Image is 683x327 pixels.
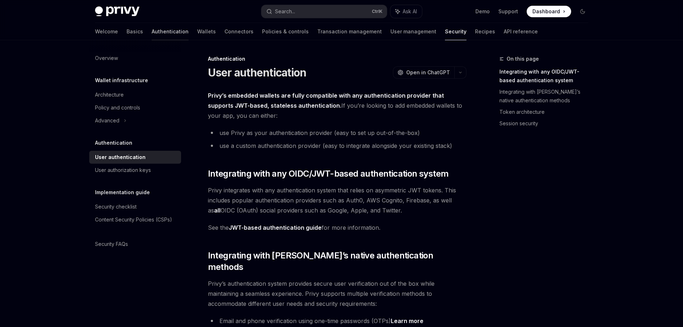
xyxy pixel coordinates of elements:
[95,215,172,224] div: Content Security Policies (CSPs)
[208,185,466,215] span: Privy integrates with any authentication system that relies on asymmetric JWT tokens. This includ...
[89,52,181,65] a: Overview
[89,164,181,177] a: User authorization keys
[89,213,181,226] a: Content Security Policies (CSPs)
[499,106,594,118] a: Token architecture
[89,151,181,164] a: User authentication
[475,8,490,15] a: Demo
[532,8,560,15] span: Dashboard
[95,153,146,162] div: User authentication
[224,23,253,40] a: Connectors
[504,23,538,40] a: API reference
[95,76,148,85] h5: Wallet infrastructure
[95,188,150,197] h5: Implementation guide
[95,90,124,99] div: Architecture
[95,54,118,62] div: Overview
[445,23,466,40] a: Security
[527,6,571,17] a: Dashboard
[317,23,382,40] a: Transaction management
[127,23,143,40] a: Basics
[208,279,466,309] span: Privy’s authentication system provides secure user verification out of the box while maintaining ...
[261,5,387,18] button: Search...CtrlK
[95,6,139,17] img: dark logo
[403,8,417,15] span: Ask AI
[229,224,322,232] a: JWT-based authentication guide
[208,90,466,121] span: If you’re looking to add embedded wallets to your app, you can either:
[208,128,466,138] li: use Privy as your authentication provider (easy to set up out-of-the-box)
[208,55,466,62] div: Authentication
[406,69,450,76] span: Open in ChatGPT
[475,23,495,40] a: Recipes
[391,317,423,325] a: Learn more
[208,92,444,109] strong: Privy’s embedded wallets are fully compatible with any authentication provider that supports JWT-...
[499,66,594,86] a: Integrating with any OIDC/JWT-based authentication system
[95,116,119,125] div: Advanced
[262,23,309,40] a: Policies & controls
[214,207,220,214] strong: all
[89,200,181,213] a: Security checklist
[208,250,466,273] span: Integrating with [PERSON_NAME]’s native authentication methods
[89,238,181,251] a: Security FAQs
[95,23,118,40] a: Welcome
[507,55,539,63] span: On this page
[577,6,588,17] button: Toggle dark mode
[95,103,140,112] div: Policy and controls
[95,240,128,248] div: Security FAQs
[498,8,518,15] a: Support
[95,166,151,174] div: User authorization keys
[152,23,189,40] a: Authentication
[95,202,137,211] div: Security checklist
[275,7,295,16] div: Search...
[95,139,132,147] h5: Authentication
[197,23,216,40] a: Wallets
[499,86,594,106] a: Integrating with [PERSON_NAME]’s native authentication methods
[499,118,594,129] a: Session security
[208,316,466,326] li: Email and phone verification using one-time passwords (OTPs)
[208,141,466,151] li: use a custom authentication provider (easy to integrate alongside your existing stack)
[89,88,181,101] a: Architecture
[372,9,383,14] span: Ctrl K
[89,101,181,114] a: Policy and controls
[208,168,449,179] span: Integrating with any OIDC/JWT-based authentication system
[208,223,466,233] span: See the for more information.
[390,23,436,40] a: User management
[208,66,307,79] h1: User authentication
[393,66,454,79] button: Open in ChatGPT
[390,5,422,18] button: Ask AI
